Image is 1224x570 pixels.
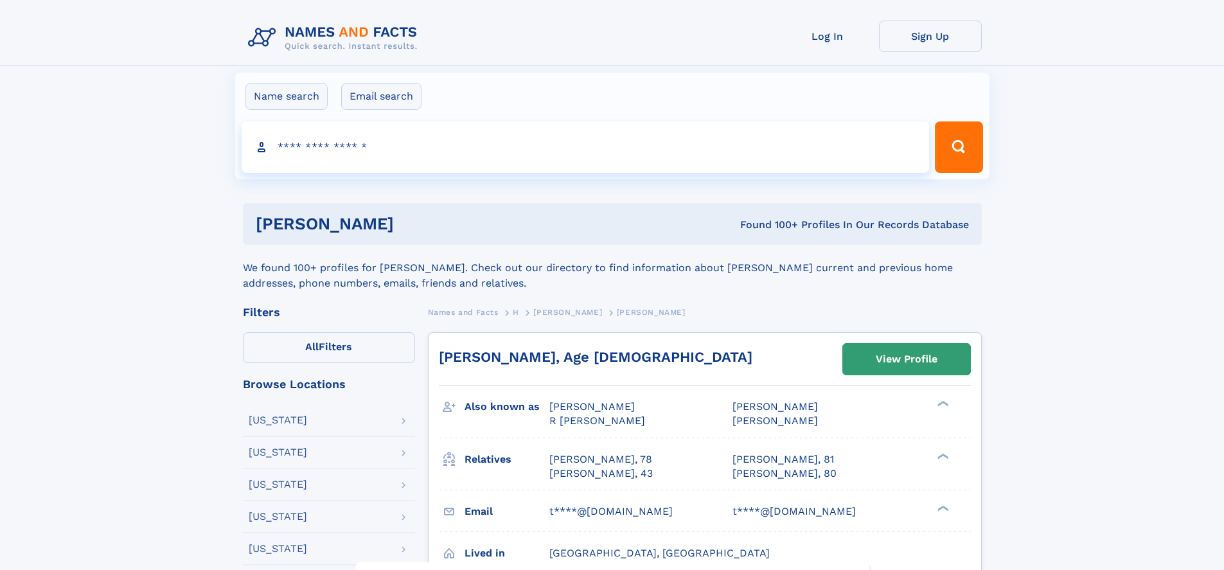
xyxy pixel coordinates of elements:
[843,344,970,375] a: View Profile
[249,415,307,425] div: [US_STATE]
[465,396,549,418] h3: Also known as
[243,332,415,363] label: Filters
[879,21,982,52] a: Sign Up
[934,504,950,512] div: ❯
[549,547,770,559] span: [GEOGRAPHIC_DATA], [GEOGRAPHIC_DATA]
[549,414,645,427] span: R [PERSON_NAME]
[513,304,519,320] a: H
[245,83,328,110] label: Name search
[249,512,307,522] div: [US_STATE]
[549,467,653,481] a: [PERSON_NAME], 43
[305,341,319,353] span: All
[256,216,567,232] h1: [PERSON_NAME]
[243,379,415,390] div: Browse Locations
[549,400,635,413] span: [PERSON_NAME]
[243,307,415,318] div: Filters
[439,349,752,365] a: [PERSON_NAME], Age [DEMOGRAPHIC_DATA]
[465,449,549,470] h3: Relatives
[533,304,602,320] a: [PERSON_NAME]
[934,452,950,460] div: ❯
[732,452,834,467] a: [PERSON_NAME], 81
[617,308,686,317] span: [PERSON_NAME]
[465,542,549,564] h3: Lived in
[243,245,982,291] div: We found 100+ profiles for [PERSON_NAME]. Check out our directory to find information about [PERS...
[243,21,428,55] img: Logo Names and Facts
[567,218,969,232] div: Found 100+ Profiles In Our Records Database
[341,83,421,110] label: Email search
[549,452,652,467] a: [PERSON_NAME], 78
[732,467,837,481] a: [PERSON_NAME], 80
[465,501,549,522] h3: Email
[249,544,307,554] div: [US_STATE]
[428,304,499,320] a: Names and Facts
[776,21,879,52] a: Log In
[935,121,982,173] button: Search Button
[513,308,519,317] span: H
[732,400,818,413] span: [PERSON_NAME]
[249,447,307,458] div: [US_STATE]
[249,479,307,490] div: [US_STATE]
[732,414,818,427] span: [PERSON_NAME]
[876,344,937,374] div: View Profile
[242,121,930,173] input: search input
[533,308,602,317] span: [PERSON_NAME]
[934,400,950,408] div: ❯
